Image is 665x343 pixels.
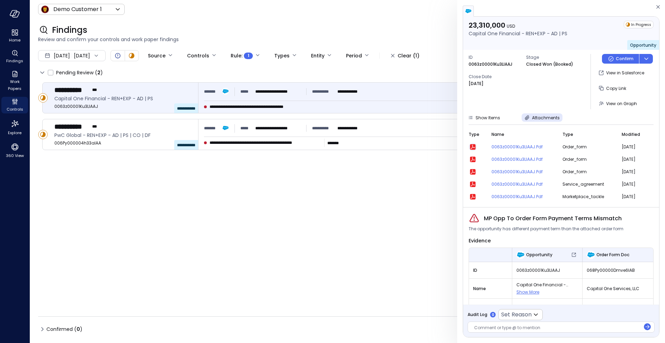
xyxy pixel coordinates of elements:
[587,304,649,310] span: 23,310,000
[469,237,491,244] span: Evidence
[562,131,573,138] span: Type
[469,131,479,138] span: Type
[532,115,560,121] span: Attachments
[507,23,515,29] span: USD
[491,168,554,175] a: 0063z00001Ku3LlAAJ.pdf
[622,131,640,138] span: Modified
[7,106,23,113] span: Controls
[77,326,80,333] span: 0
[562,168,614,175] span: order_form
[484,214,622,223] span: MP Opp To Order Form Payment Terms Mismatch
[516,289,539,295] span: Show More
[46,324,82,335] span: Confirmed
[622,143,645,150] span: [DATE]
[1,48,28,65] div: Findings
[4,78,25,92] span: Work Papers
[469,21,567,30] p: 23,310,000
[491,143,554,150] a: 0063z00001Ku3LlAAJ.pdf
[596,82,629,94] button: Copy Link
[562,193,614,200] span: marketplace_tackle
[526,54,578,61] span: Stage
[639,54,653,64] button: dropdown-icon-button
[52,25,87,36] span: Findings
[1,69,28,93] div: Work Papers
[346,50,362,62] div: Period
[516,267,578,274] span: 0063z00001Ku3LlAAJ
[1,118,28,137] div: Explore
[465,8,472,15] img: salesforce
[114,52,122,60] div: Open
[469,225,623,232] span: The opportunity has different payment term than the attached order form
[311,50,325,62] div: Entity
[465,113,503,122] button: Show Items
[38,130,48,139] div: In Progress
[74,325,82,333] div: ( )
[6,152,24,159] span: 360 View
[398,52,419,60] div: Clear (1)
[127,52,136,60] div: In Progress
[562,156,614,163] span: order_form
[54,140,193,147] span: 006Py000004h33aIAA
[385,50,425,62] button: Clear (1)
[526,61,573,68] p: Closed Won (Booked)
[38,93,48,103] div: In Progress
[8,129,21,136] span: Explore
[1,97,28,113] div: Controls
[1,28,28,44] div: Home
[616,55,633,62] p: Confirm
[562,181,614,188] span: service_agreement
[587,251,595,259] img: Order Form Doc
[274,50,290,62] div: Types
[231,50,253,62] div: Rule :
[622,181,645,188] span: [DATE]
[606,101,637,106] span: View on Graph
[522,113,562,122] button: Attachments
[54,95,193,102] span: Capital One Financial - REN+EXP - AD | PS
[622,168,645,175] span: [DATE]
[53,5,102,13] p: Demo Customer 1
[469,80,484,87] p: [DATE]
[606,85,626,91] span: Copy Link
[516,251,525,259] img: Opportunity
[596,67,647,79] button: View in Salesforce
[469,54,521,61] span: ID
[469,61,512,68] p: 0063z00001Ku3LlAAJ
[516,304,578,310] span: 23,310,000
[38,36,657,43] span: Review and confirm your controls and work paper findings
[54,103,193,110] span: 0063z00001Ku3LlAAJ
[606,69,644,76] p: View in Salesforce
[587,267,649,274] span: 068Py00000Dmve6IAB
[473,304,508,310] span: Amount
[491,131,504,138] span: Name
[41,5,49,13] img: Icon
[469,73,521,80] span: Close Date
[187,50,209,62] div: Controls
[596,98,640,109] button: View on Graph
[54,131,193,139] span: PwC Global - REN+EXP - AD | PS | CO | DF
[491,181,554,188] a: 0063z00001Ku3LlAAJ.pdf
[491,193,554,200] span: 0063z00001Ku3LlAAJ.pdf
[492,312,494,317] p: 0
[473,267,508,274] span: ID
[622,193,645,200] span: [DATE]
[97,69,100,76] span: 2
[248,52,249,59] span: 1
[491,156,554,163] a: 0063z00001Ku3LlAAJ.pdf
[516,281,578,288] span: Capital One Financial - REN+EXP - AD | PS
[473,285,508,292] span: Name
[624,21,654,28] div: In Progress
[630,42,656,48] span: Opportunity
[602,54,653,64] div: Button group with a nested menu
[56,67,103,78] span: Pending Review
[596,251,629,258] span: Order Form Doc
[562,143,614,150] span: order_form
[622,156,645,163] span: [DATE]
[6,57,23,64] span: Findings
[469,30,567,37] p: Capital One Financial - REN+EXP - AD | PS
